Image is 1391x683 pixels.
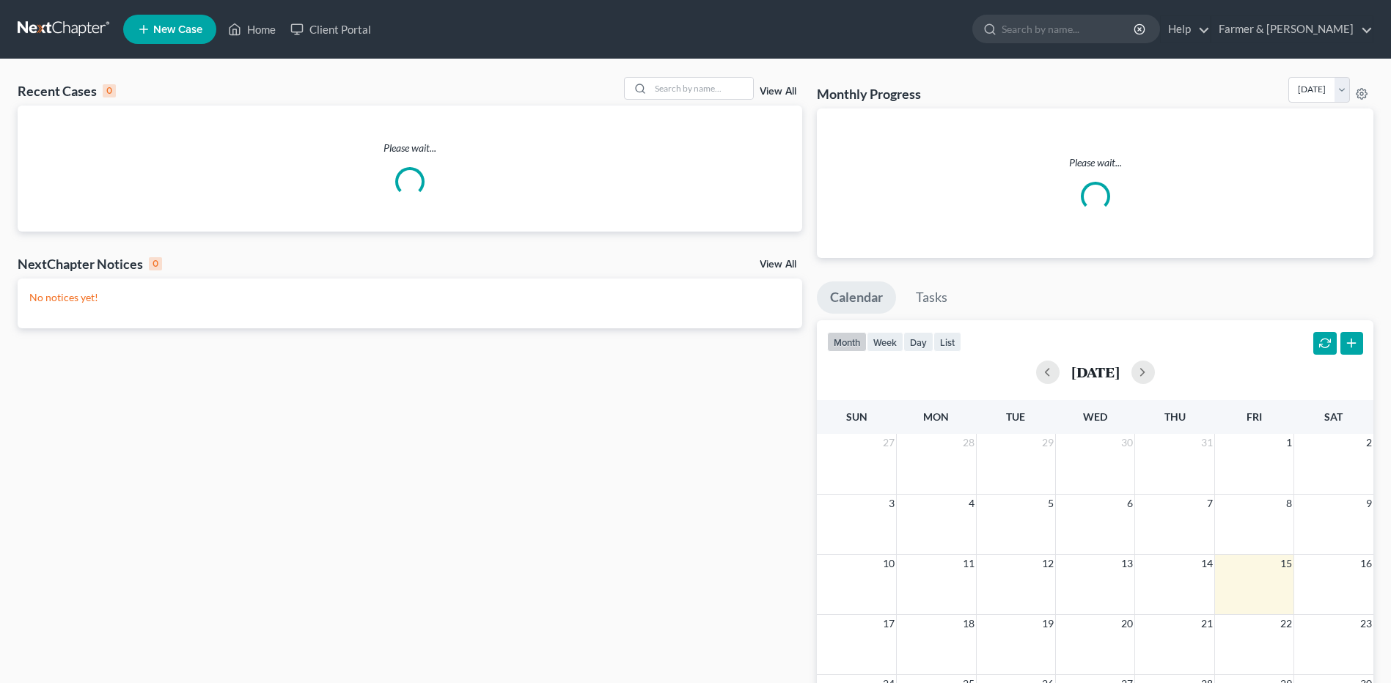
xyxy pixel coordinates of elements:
span: 8 [1285,495,1293,512]
span: Sun [846,410,867,423]
span: 3 [887,495,896,512]
span: 30 [1120,434,1134,451]
span: 17 [881,615,896,632]
span: 22 [1279,615,1293,632]
span: 11 [961,555,976,572]
span: 14 [1200,555,1214,572]
span: Thu [1164,410,1186,423]
span: 4 [967,495,976,512]
a: View All [760,259,796,270]
span: 23 [1359,615,1373,632]
span: 18 [961,615,976,632]
span: 12 [1041,555,1055,572]
button: month [827,332,867,352]
a: Home [221,16,283,43]
div: Recent Cases [18,82,116,100]
h2: [DATE] [1071,364,1120,380]
span: 13 [1120,555,1134,572]
p: Please wait... [18,141,802,155]
span: 2 [1365,434,1373,451]
span: 6 [1126,495,1134,512]
span: 10 [881,555,896,572]
a: Help [1161,16,1210,43]
input: Search by name... [650,78,753,99]
p: No notices yet! [29,290,790,305]
div: 0 [149,257,162,270]
a: Client Portal [283,16,378,43]
span: 7 [1205,495,1214,512]
span: New Case [153,24,202,35]
button: day [903,332,933,352]
input: Search by name... [1002,15,1136,43]
span: Mon [923,410,949,423]
a: Tasks [903,281,961,314]
span: 1 [1285,434,1293,451]
span: Sat [1324,410,1343,423]
span: 16 [1359,555,1373,572]
span: 29 [1041,434,1055,451]
a: Farmer & [PERSON_NAME] [1211,16,1373,43]
div: 0 [103,84,116,97]
button: list [933,332,961,352]
span: 19 [1041,615,1055,632]
span: 21 [1200,615,1214,632]
p: Please wait... [829,155,1362,170]
a: Calendar [817,281,896,314]
span: 27 [881,434,896,451]
span: 5 [1046,495,1055,512]
span: 31 [1200,434,1214,451]
div: NextChapter Notices [18,255,162,273]
span: 20 [1120,615,1134,632]
span: 28 [961,434,976,451]
span: 15 [1279,555,1293,572]
span: Tue [1006,410,1025,423]
span: 9 [1365,495,1373,512]
h3: Monthly Progress [817,85,921,103]
span: Fri [1247,410,1262,423]
a: View All [760,86,796,97]
span: Wed [1083,410,1107,423]
button: week [867,332,903,352]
